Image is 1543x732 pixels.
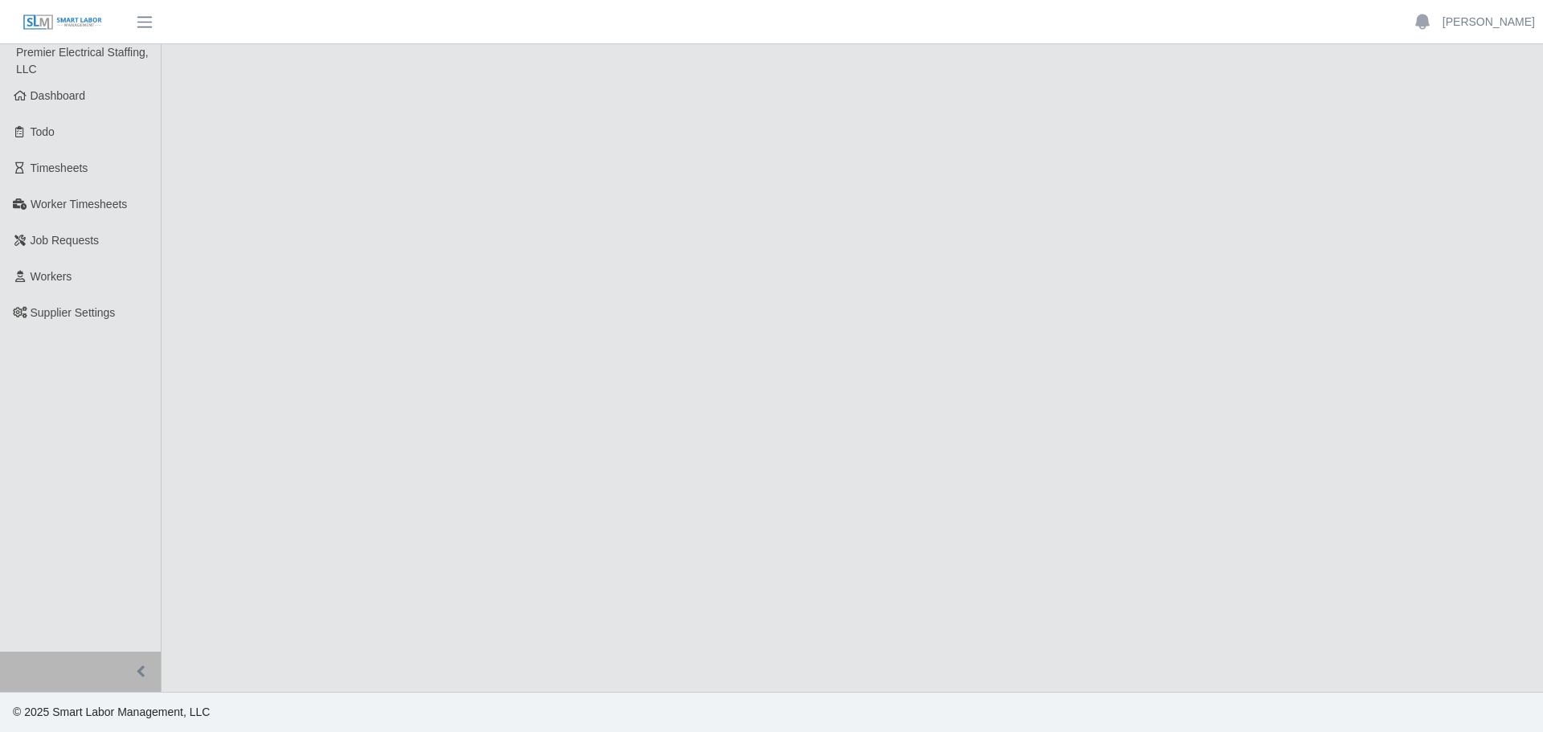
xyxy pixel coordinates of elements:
[31,162,88,174] span: Timesheets
[16,46,149,76] span: Premier Electrical Staffing, LLC
[13,705,210,718] span: © 2025 Smart Labor Management, LLC
[31,125,55,138] span: Todo
[1443,14,1535,31] a: [PERSON_NAME]
[31,306,116,319] span: Supplier Settings
[31,270,72,283] span: Workers
[31,198,127,211] span: Worker Timesheets
[23,14,103,31] img: SLM Logo
[31,89,86,102] span: Dashboard
[31,234,100,247] span: Job Requests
